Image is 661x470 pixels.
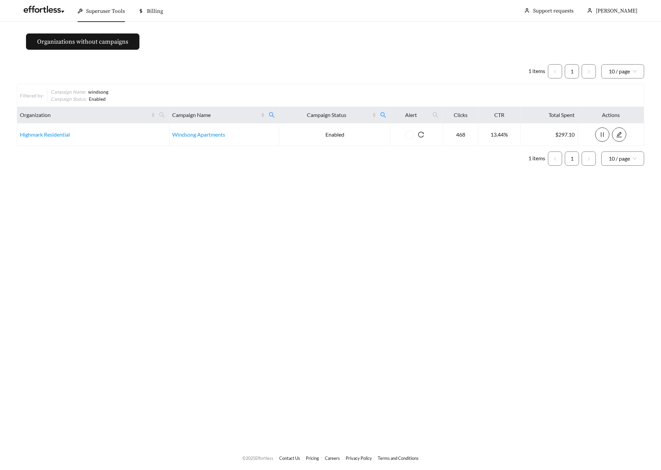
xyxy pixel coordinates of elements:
[20,111,150,119] span: Organization
[548,64,562,78] button: left
[609,65,637,78] span: 10 / page
[377,110,389,120] span: search
[612,127,626,142] button: edit
[37,37,128,46] span: Organizations without campaigns
[609,152,637,165] span: 10 / page
[393,111,428,119] span: Alert
[443,123,478,146] td: 468
[430,110,441,120] span: search
[380,112,386,118] span: search
[565,152,579,165] a: 1
[159,112,165,118] span: search
[533,7,574,14] a: Support requests
[282,111,371,119] span: Campaign Status
[414,132,428,138] span: reload
[601,64,644,78] div: Page Size
[587,157,591,161] span: right
[325,455,340,461] a: Careers
[578,107,644,123] th: Actions
[612,131,626,138] a: edit
[266,110,277,120] span: search
[51,89,86,95] span: Campaign Name :
[172,131,225,138] a: Windsong Apartments
[601,151,644,166] div: Page Size
[346,455,372,461] a: Privacy Policy
[565,151,579,166] li: 1
[582,64,596,78] button: right
[612,132,626,138] span: edit
[306,455,319,461] a: Pricing
[521,107,578,123] th: Total Spent
[378,455,419,461] a: Terms and Conditions
[147,8,163,15] span: Billing
[553,157,557,161] span: left
[548,64,562,78] li: Previous Page
[88,89,108,95] span: windsong
[51,96,87,102] span: Campaign Status :
[521,123,578,146] td: $297.10
[478,123,521,146] td: 13.44%
[172,111,260,119] span: Campaign Name
[156,110,168,120] span: search
[528,64,545,78] li: 1 items
[582,64,596,78] li: Next Page
[26,33,139,50] button: Organizations without campaigns
[86,8,125,15] span: Superuser Tools
[553,70,557,74] span: left
[582,151,596,166] button: right
[587,70,591,74] span: right
[528,151,545,166] li: 1 items
[548,151,562,166] li: Previous Page
[582,151,596,166] li: Next Page
[595,127,609,142] button: pause
[596,132,609,138] span: pause
[565,65,579,78] a: 1
[279,455,300,461] a: Contact Us
[242,455,273,461] span: © 2025 Effortless
[269,112,275,118] span: search
[414,127,428,142] button: reload
[596,7,637,14] span: [PERSON_NAME]
[20,92,47,99] div: Filtered by:
[20,131,70,138] a: Highmark Residential
[279,123,391,146] td: Enabled
[565,64,579,78] li: 1
[548,151,562,166] button: left
[443,107,478,123] th: Clicks
[432,112,439,118] span: search
[89,96,106,102] span: Enabled
[478,107,521,123] th: CTR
